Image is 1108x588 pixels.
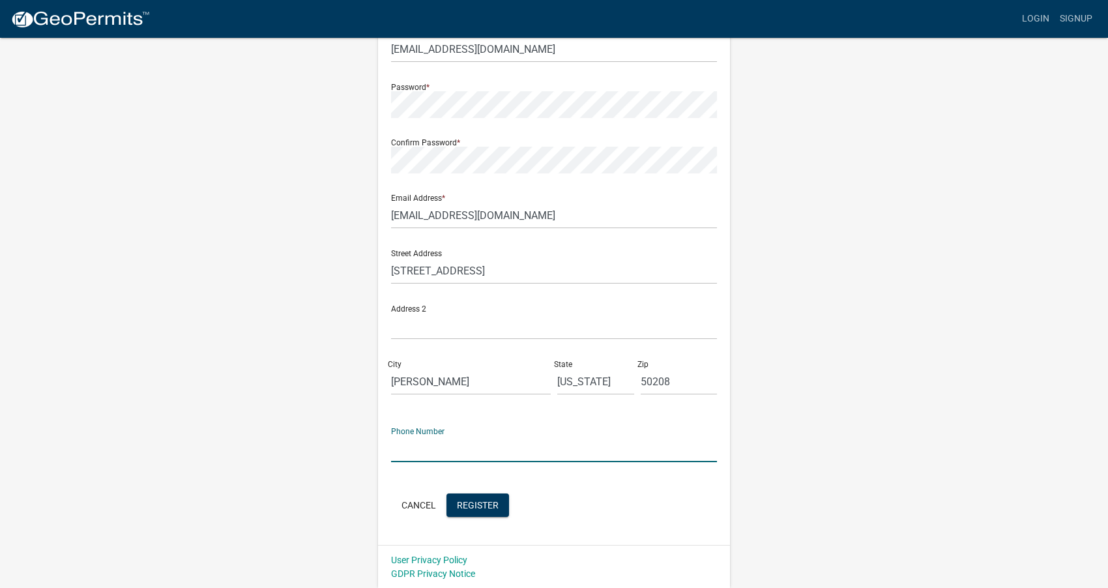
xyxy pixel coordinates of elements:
[391,555,467,565] a: User Privacy Policy
[446,493,509,517] button: Register
[391,568,475,579] a: GDPR Privacy Notice
[457,499,499,510] span: Register
[1055,7,1098,31] a: Signup
[1017,7,1055,31] a: Login
[391,493,446,517] button: Cancel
